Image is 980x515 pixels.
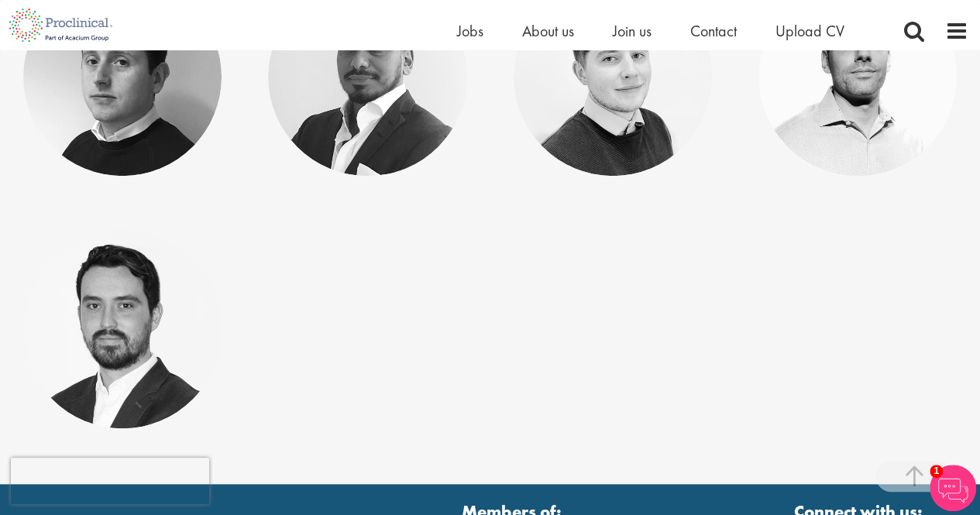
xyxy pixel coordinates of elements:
[613,21,652,41] a: Join us
[457,21,483,41] a: Jobs
[522,21,574,41] a: About us
[690,21,737,41] a: Contact
[930,465,976,511] img: Chatbot
[775,21,844,41] a: Upload CV
[11,458,209,504] iframe: reCAPTCHA
[930,465,943,478] span: 1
